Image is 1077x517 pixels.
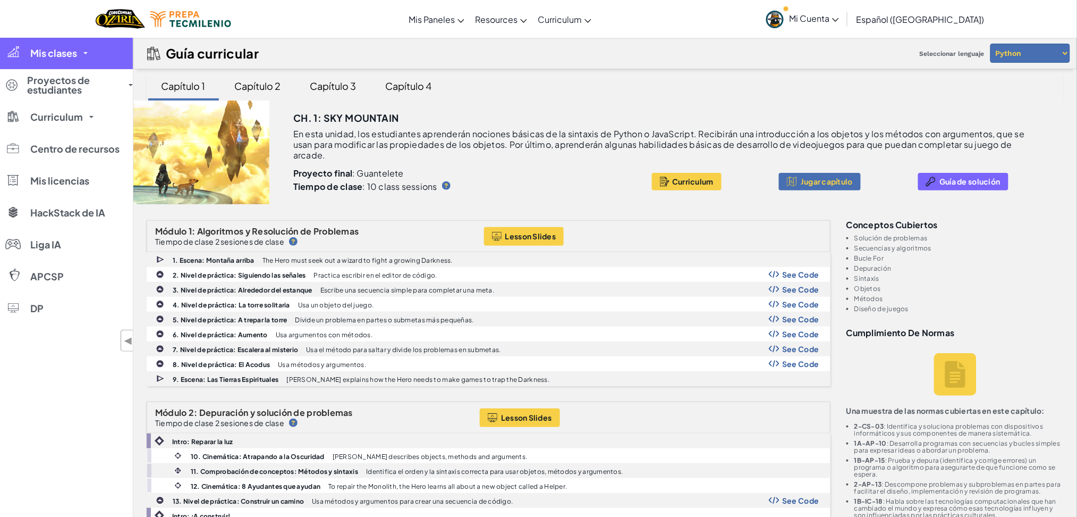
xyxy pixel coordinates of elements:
a: 8. Nivel de práctica: El Acodus Usa métodos y argumentos. Show Code Logo See Code [147,356,830,371]
li: Métodos [854,295,1064,302]
span: Curriculum [672,177,714,186]
span: Lesson Slides [505,232,556,240]
img: Show Code Logo [769,497,779,504]
img: Show Code Logo [769,345,779,353]
li: : Desarrolla programas con secuencias y bucles simples para expresar ideas o abordar un problema. [854,440,1064,454]
img: Show Code Logo [769,315,779,323]
button: Lesson Slides [484,227,564,246]
span: See Code [782,270,819,279]
a: 7. Nivel de práctica: Escalera al misterio Usa el método para saltar y divide los problemas en su... [147,341,830,356]
img: IconPracticeLevel.svg [156,330,164,338]
span: Algoritmos y Resolución de Problemas [197,226,359,237]
img: IconCutscene.svg [156,374,166,384]
h3: Ch. 1: Sky Mountain [293,110,399,126]
p: [PERSON_NAME] explains how the Hero needs to make games to trap the Darkness. [286,376,549,383]
li: : Prueba y depura (identifica y corrige errores) un programa o algoritmo para asegurarte de que f... [854,457,1064,478]
a: 6. Nivel de práctica: Aumento Usa argumentos con métodos. Show Code Logo See Code [147,327,830,341]
div: Capítulo 4 [375,73,443,98]
img: Show Code Logo [769,271,779,278]
b: 2-CS-03 [854,422,884,430]
p: Escribe una secuencia simple para completar una meta. [320,287,494,294]
img: Tecmilenio logo [150,11,231,27]
span: Mis clases [30,48,77,58]
div: Capítulo 1 [151,73,216,98]
a: Ozaria by CodeCombat logo [96,8,145,30]
a: 3. Nivel de práctica: Alrededor del estanque Escribe una secuencia simple para completar una meta... [147,282,830,297]
span: See Code [782,300,819,308]
span: Curriculum [538,14,582,25]
b: 9. Escena: Las Tierras Espirituales [173,376,278,383]
b: 2-AP-13 [854,480,882,488]
p: Divide un problema en partes o submetas más pequeñas. [295,316,474,323]
b: 4. Nivel de práctica: La torre solitaria [173,301,290,309]
b: 12. Cinemática: 8 Ayudantes que ayudan [191,482,320,490]
a: 12. Cinemática: 8 Ayudantes que ayudan To repair the Monolith, the Hero learns all about a new ob... [147,478,830,493]
h3: Conceptos cubiertos [846,220,1064,229]
li: : Descompone problemas y subproblemas en partes para facilitar el diseño, implementación y revisi... [854,481,1064,495]
img: IconInteractive.svg [173,466,183,476]
span: Curriculum [30,112,83,122]
img: IconHint.svg [289,419,298,427]
span: Liga IA [30,240,61,249]
a: 4. Nivel de práctica: La torre solitaria Usa un objeto del juego. Show Code Logo See Code [147,297,830,312]
img: IconHint.svg [442,181,451,190]
p: : Guantelete [293,168,623,179]
span: HackStack de IA [30,208,105,218]
a: 9. Escena: Las Tierras Espirituales [PERSON_NAME] explains how the Hero needs to make games to tr... [147,371,830,386]
li: Solución de problemas [854,235,1064,241]
img: Show Code Logo [769,301,779,308]
a: Resources [470,5,532,34]
span: Centro de recursos [30,144,120,154]
span: Mis Paneles [409,14,455,25]
img: Home [96,8,145,30]
div: Capítulo 3 [300,73,367,98]
a: 5. Nivel de práctica: A trepar la torre Divide un problema en partes o submetas más pequeñas. Sho... [147,312,830,327]
span: 1: [189,226,196,237]
img: IconPracticeLevel.svg [156,360,164,368]
img: Show Code Logo [769,286,779,293]
b: 11. Comprobación de conceptos: Métodos y sintaxis [191,468,358,476]
li: Objetos [854,285,1064,292]
span: See Code [782,285,819,294]
a: Mi Cuenta [761,2,844,36]
span: Jugar capítulo [801,177,853,186]
img: IconPracticeLevel.svg [156,315,164,323]
a: Curriculum [532,5,597,34]
li: Bucle For [854,255,1064,262]
li: Secuencias y algoritmos [854,245,1064,252]
a: 1. Escena: Montaña arriba The Hero must seek out a wizard to fight a growing Darkness. [147,252,830,267]
p: The Hero must seek out a wizard to fight a growing Darkness. [262,257,453,264]
p: En esta unidad, los estudiantes aprenderán nociones básicas de la sintaxis de Python o JavaScript... [293,129,1037,161]
a: Lesson Slides [480,408,560,427]
span: Proyectos de estudiantes [27,76,122,95]
li: : Identifica y soluciona problemas con dispositivos informáticos y sus componentes de manera sist... [854,423,1064,437]
span: Guía de solución [939,177,1000,186]
img: IconPracticeLevel.svg [156,345,164,353]
span: See Code [782,360,819,368]
span: See Code [782,315,819,323]
h2: Guía curricular [166,46,259,61]
p: Usa métodos y argumentos para crear una secuencia de código. [312,498,513,505]
img: IconCinematic.svg [173,481,183,490]
span: Resources [475,14,518,25]
a: Mis Paneles [403,5,470,34]
img: IconCutscene.svg [156,255,166,265]
h3: Cumplimiento de normas [846,328,1064,337]
b: 1. Escena: Montaña arriba [173,256,255,264]
img: IconPracticeLevel.svg [156,285,164,294]
img: IconPracticeLevel.svg [156,496,164,505]
p: Usa un objeto del juego. [298,302,374,308]
span: Módulo [155,226,187,237]
p: Tiempo de clase 2 sesiones de clase [155,419,284,427]
p: Usa argumentos con métodos. [276,331,372,338]
li: Depuración [854,265,1064,272]
p: : 10 class sessions [293,181,437,192]
span: 2: [189,407,198,418]
span: Español ([GEOGRAPHIC_DATA]) [856,14,984,25]
button: Jugar capítulo [779,173,861,190]
b: Proyecto final [293,168,352,179]
button: Curriculum [652,173,722,190]
img: IconPracticeLevel.svg [156,270,164,279]
span: See Code [782,496,819,505]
